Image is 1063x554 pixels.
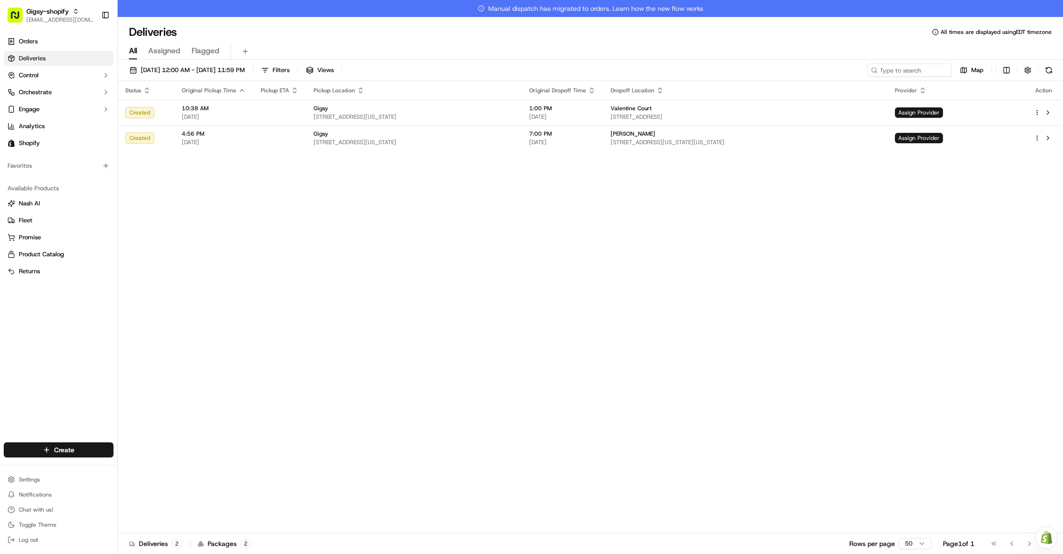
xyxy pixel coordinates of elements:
span: 4:56 PM [182,130,246,138]
div: Action [1034,87,1054,94]
button: Promise [4,230,113,245]
span: All times are displayed using EDT timezone [941,28,1052,36]
span: Original Dropoff Time [529,87,586,94]
span: [DATE] [529,113,596,121]
span: Engage [19,105,40,114]
span: All [129,45,137,57]
span: Returns [19,267,40,276]
input: Type to search [867,64,952,77]
a: Shopify [4,136,113,151]
button: Gigsy-shopify[EMAIL_ADDRESS][DOMAIN_NAME] [4,4,97,26]
span: [STREET_ADDRESS][US_STATE][US_STATE] [611,138,880,146]
div: Packages [198,539,251,548]
span: Assigned [148,45,180,57]
a: Orders [4,34,113,49]
span: Nash AI [19,199,40,208]
span: Create [54,445,74,455]
a: Nash AI [8,199,110,208]
div: Page 1 of 1 [943,539,974,548]
span: [DATE] [529,138,596,146]
img: Shopify logo [8,139,15,147]
button: Filters [257,64,294,77]
div: Deliveries [129,539,182,548]
button: Returns [4,264,113,279]
span: Deliveries [19,54,46,63]
span: Fleet [19,216,32,225]
a: Fleet [8,216,110,225]
button: Views [302,64,338,77]
span: Chat with us! [19,506,53,513]
span: Control [19,71,39,80]
div: 2 [241,539,251,548]
button: Product Catalog [4,247,113,262]
button: Orchestrate [4,85,113,100]
button: Nash AI [4,196,113,211]
a: Deliveries [4,51,113,66]
button: Notifications [4,488,113,501]
span: Settings [19,476,40,483]
a: Returns [8,267,110,276]
div: 2 [172,539,182,548]
span: Orders [19,37,38,46]
button: Fleet [4,213,113,228]
span: 1:00 PM [529,105,596,112]
span: Log out [19,536,38,544]
span: [STREET_ADDRESS][US_STATE] [314,138,514,146]
button: Refresh [1042,64,1055,77]
p: Rows per page [849,539,895,548]
span: Orchestrate [19,88,52,97]
span: Promise [19,233,41,242]
span: [DATE] 12:00 AM - [DATE] 11:59 PM [141,66,245,74]
span: Map [971,66,983,74]
span: [DATE] [182,138,246,146]
span: Manual dispatch has migrated to orders. Learn how the new flow works [478,4,703,13]
span: Provider [895,87,917,94]
span: Analytics [19,122,45,130]
span: [STREET_ADDRESS][US_STATE] [314,113,514,121]
button: Toggle Theme [4,518,113,531]
span: [DATE] [182,113,246,121]
span: Gigsy [314,130,328,138]
span: Pickup ETA [261,87,289,94]
span: Gigsy [314,105,328,112]
button: Log out [4,533,113,546]
span: Original Pickup Time [182,87,236,94]
div: Favorites [4,158,113,173]
button: Map [956,64,988,77]
button: Chat with us! [4,503,113,516]
button: Engage [4,102,113,117]
h1: Deliveries [129,24,177,40]
span: 10:38 AM [182,105,246,112]
span: Filters [273,66,290,74]
a: Promise [8,233,110,242]
button: Create [4,442,113,457]
a: Product Catalog [8,250,110,259]
span: Assign Provider [895,133,943,143]
span: Shopify [19,139,40,147]
button: [DATE] 12:00 AM - [DATE] 11:59 PM [125,64,249,77]
span: Dropoff Location [611,87,654,94]
span: [PERSON_NAME] [611,130,655,138]
span: Views [317,66,334,74]
span: Notifications [19,491,52,498]
span: Toggle Theme [19,521,56,529]
button: Control [4,68,113,83]
span: Product Catalog [19,250,64,259]
span: Valentine Court [611,105,652,112]
button: [EMAIL_ADDRESS][DOMAIN_NAME] [26,16,94,24]
span: Status [125,87,141,94]
span: Pickup Location [314,87,355,94]
span: [STREET_ADDRESS] [611,113,880,121]
span: Flagged [192,45,219,57]
button: Gigsy-shopify [26,7,69,16]
div: Available Products [4,181,113,196]
span: Assign Provider [895,107,943,118]
button: Settings [4,473,113,486]
span: 7:00 PM [529,130,596,138]
a: Analytics [4,119,113,134]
